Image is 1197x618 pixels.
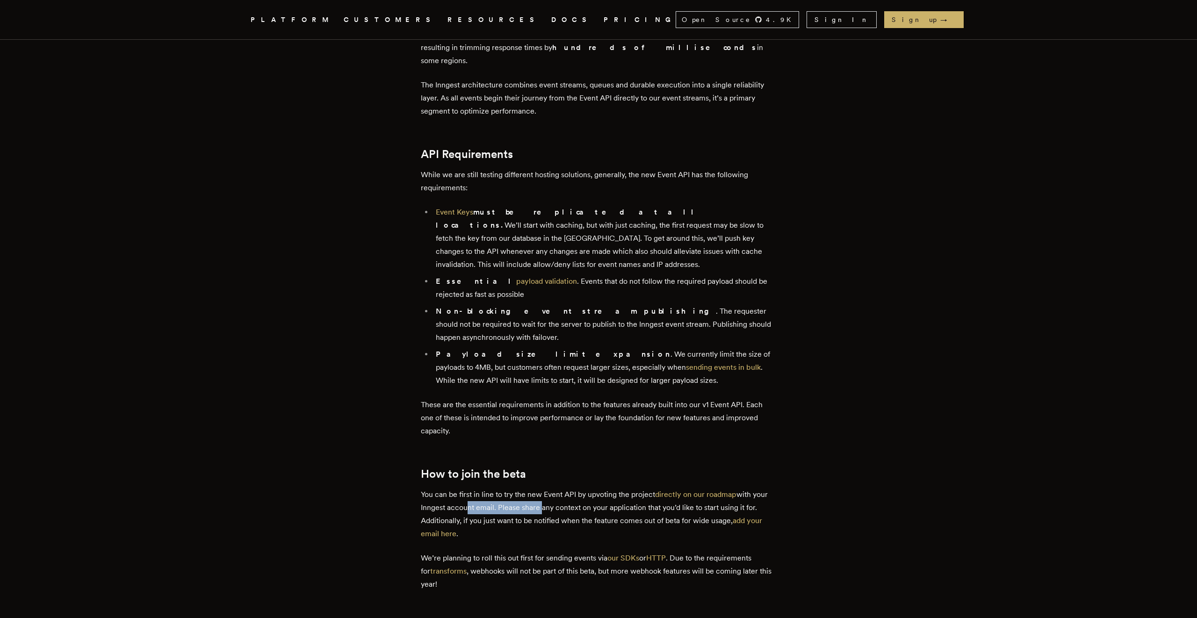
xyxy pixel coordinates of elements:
a: CUSTOMERS [344,14,436,26]
h2: API Requirements [421,148,776,161]
a: HTTP [646,553,666,562]
strong: must be replicated at all locations. [436,208,699,230]
p: While we are still testing different hosting solutions, generally, the new Event API has the foll... [421,168,776,194]
h2: How to join the beta [421,467,776,481]
strong: Non-blocking event stream publishing [436,307,716,316]
li: . Events that do not follow the required payload should be rejected as fast as possible [433,275,776,301]
a: Sign up [884,11,964,28]
p: You can be first in line to try the new Event API by upvoting the project with your Inngest accou... [421,488,776,540]
a: add your email here [421,516,762,538]
a: DOCS [551,14,592,26]
span: 4.9 K [766,15,797,24]
strong: hundreds of milliseconds [552,43,757,52]
button: RESOURCES [447,14,540,26]
li: . The requester should not be required to wait for the server to publish to the Inngest event str... [433,305,776,344]
a: transforms [430,567,467,575]
p: We’re still testing the new API internally before rolling it out to the first wave of customers. ... [421,15,776,67]
li: . We currently limit the size of payloads to 4MB, but customers often request larger sizes, espec... [433,348,776,387]
a: Sign In [807,11,877,28]
p: The Inngest architecture combines event streams, queues and durable execution into a single relia... [421,79,776,118]
span: → [940,15,956,24]
p: We’re planning to roll this out first for sending events via or . Due to the requirements for , w... [421,552,776,591]
a: Event Keys [436,208,473,216]
span: Open Source [682,15,751,24]
a: directly on our roadmap [655,490,736,499]
a: PRICING [604,14,676,26]
p: These are the essential requirements in addition to the features already built into our v1 Event ... [421,398,776,438]
a: our SDKs [607,553,639,562]
li: We’ll start with caching, but with just caching, the first request may be slow to fetch the key f... [433,206,776,271]
strong: Payload size limit expansion [436,350,671,359]
strong: Essential [436,277,577,286]
a: payload validation [516,277,577,286]
a: sending events in bulk [686,363,761,372]
button: PLATFORM [251,14,332,26]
